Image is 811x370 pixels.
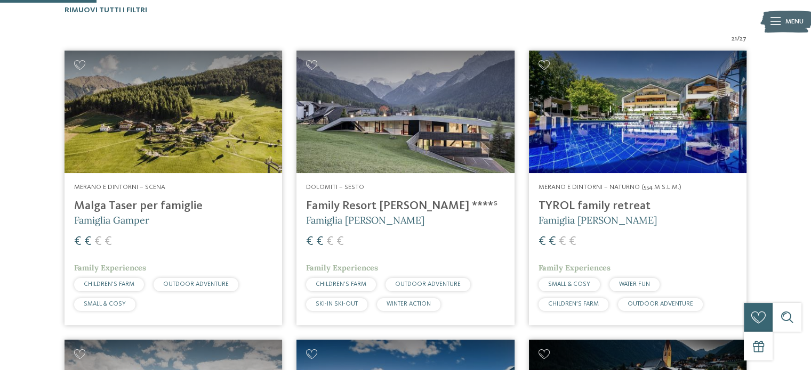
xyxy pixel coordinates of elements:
[74,214,149,226] span: Famiglia Gamper
[84,281,134,287] span: CHILDREN’S FARM
[84,301,126,307] span: SMALL & COSY
[316,281,366,287] span: CHILDREN’S FARM
[549,235,556,248] span: €
[65,6,147,14] span: Rimuovi tutti i filtri
[539,263,611,273] span: Family Experiences
[628,301,693,307] span: OUTDOOR ADVENTURE
[559,235,566,248] span: €
[539,214,657,226] span: Famiglia [PERSON_NAME]
[74,184,165,191] span: Merano e dintorni – Scena
[740,34,746,44] span: 27
[539,184,681,191] span: Merano e dintorni – Naturno (554 m s.l.m.)
[529,51,746,173] img: Familien Wellness Residence Tyrol ****
[296,51,514,325] a: Cercate un hotel per famiglie? Qui troverete solo i migliori! Dolomiti – Sesto Family Resort [PER...
[619,281,650,287] span: WATER FUN
[737,34,740,44] span: /
[395,281,461,287] span: OUTDOOR ADVENTURE
[306,214,424,226] span: Famiglia [PERSON_NAME]
[296,51,514,173] img: Family Resort Rainer ****ˢ
[529,51,746,325] a: Cercate un hotel per famiglie? Qui troverete solo i migliori! Merano e dintorni – Naturno (554 m ...
[539,235,546,248] span: €
[548,281,590,287] span: SMALL & COSY
[84,235,92,248] span: €
[306,199,504,213] h4: Family Resort [PERSON_NAME] ****ˢ
[732,34,737,44] span: 21
[336,235,344,248] span: €
[74,263,146,273] span: Family Experiences
[539,199,737,213] h4: TYROL family retreat
[306,263,378,273] span: Family Experiences
[569,235,576,248] span: €
[387,301,431,307] span: WINTER ACTION
[65,51,282,173] img: Cercate un hotel per famiglie? Qui troverete solo i migliori!
[316,235,324,248] span: €
[74,199,272,213] h4: Malga Taser per famiglie
[306,235,314,248] span: €
[548,301,599,307] span: CHILDREN’S FARM
[105,235,112,248] span: €
[306,184,364,191] span: Dolomiti – Sesto
[65,51,282,325] a: Cercate un hotel per famiglie? Qui troverete solo i migliori! Merano e dintorni – Scena Malga Tas...
[326,235,334,248] span: €
[74,235,82,248] span: €
[94,235,102,248] span: €
[316,301,358,307] span: SKI-IN SKI-OUT
[163,281,229,287] span: OUTDOOR ADVENTURE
